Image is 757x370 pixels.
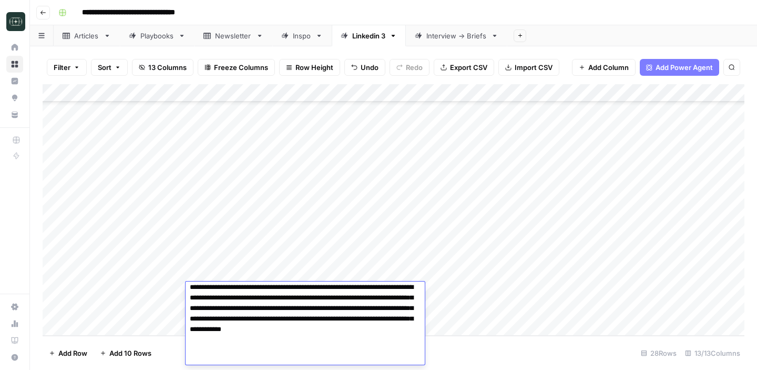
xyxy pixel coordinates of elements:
a: Your Data [6,106,23,123]
span: Add Column [588,62,629,73]
button: Add Column [572,59,636,76]
span: Freeze Columns [214,62,268,73]
button: Sort [91,59,128,76]
span: 13 Columns [148,62,187,73]
a: Inspo [272,25,332,46]
div: Linkedin 3 [352,31,385,41]
span: Add Row [58,348,87,358]
a: Learning Hub [6,332,23,349]
span: Import CSV [515,62,553,73]
a: Home [6,39,23,56]
span: Add 10 Rows [109,348,151,358]
span: Redo [406,62,423,73]
a: Interview -> Briefs [406,25,507,46]
div: 28 Rows [637,345,681,362]
a: Settings [6,298,23,315]
a: Insights [6,73,23,89]
span: Sort [98,62,111,73]
button: Help + Support [6,349,23,366]
div: Playbooks [140,31,174,41]
button: Undo [344,59,385,76]
a: Articles [54,25,120,46]
button: Row Height [279,59,340,76]
button: Filter [47,59,87,76]
a: Newsletter [195,25,272,46]
div: 13/13 Columns [681,345,744,362]
a: Linkedin 3 [332,25,406,46]
button: Add Row [43,345,94,362]
div: Articles [74,31,99,41]
button: Freeze Columns [198,59,275,76]
span: Row Height [295,62,333,73]
span: Filter [54,62,70,73]
span: Undo [361,62,378,73]
button: Redo [390,59,429,76]
img: Catalyst Logo [6,12,25,31]
div: Interview -> Briefs [426,31,487,41]
button: Add Power Agent [640,59,719,76]
div: Newsletter [215,31,252,41]
button: Import CSV [498,59,559,76]
button: Add 10 Rows [94,345,158,362]
span: Export CSV [450,62,487,73]
a: Opportunities [6,89,23,106]
button: 13 Columns [132,59,193,76]
button: Export CSV [434,59,494,76]
a: Browse [6,56,23,73]
a: Playbooks [120,25,195,46]
button: Workspace: Catalyst [6,8,23,35]
div: Inspo [293,31,311,41]
span: Add Power Agent [656,62,713,73]
a: Usage [6,315,23,332]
